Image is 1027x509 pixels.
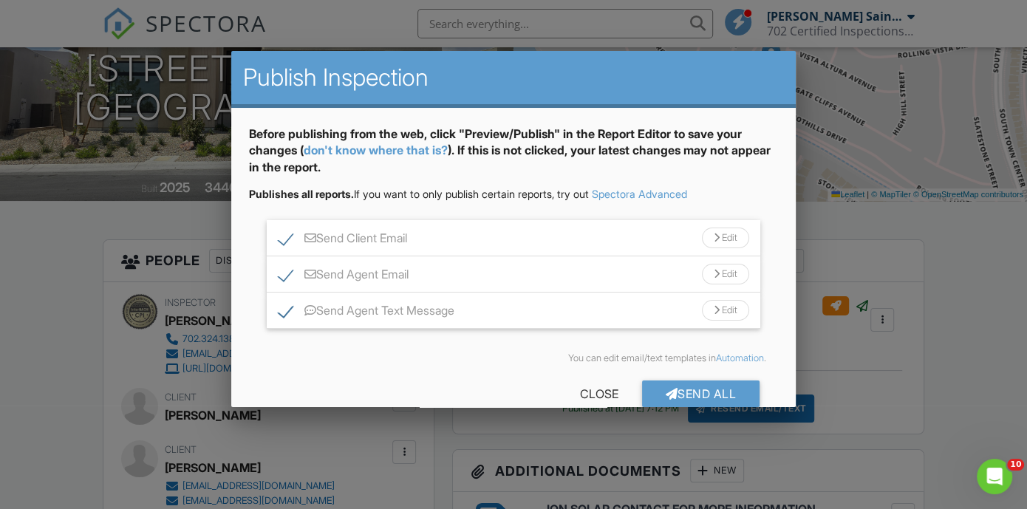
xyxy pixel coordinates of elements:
[279,304,454,322] label: Send Agent Text Message
[556,380,642,407] div: Close
[279,267,409,286] label: Send Agent Email
[702,264,749,284] div: Edit
[249,188,354,200] strong: Publishes all reports.
[716,352,764,363] a: Automation
[304,143,448,157] a: don't know where that is?
[977,459,1012,494] iframe: Intercom live chat
[249,126,779,187] div: Before publishing from the web, click "Preview/Publish" in the Report Editor to save your changes...
[592,188,687,200] a: Spectora Advanced
[702,300,749,321] div: Edit
[642,380,760,407] div: Send All
[1007,459,1024,471] span: 10
[279,231,407,250] label: Send Client Email
[249,188,589,200] span: If you want to only publish certain reports, try out
[243,63,785,92] h2: Publish Inspection
[702,228,749,248] div: Edit
[261,352,767,364] div: You can edit email/text templates in .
